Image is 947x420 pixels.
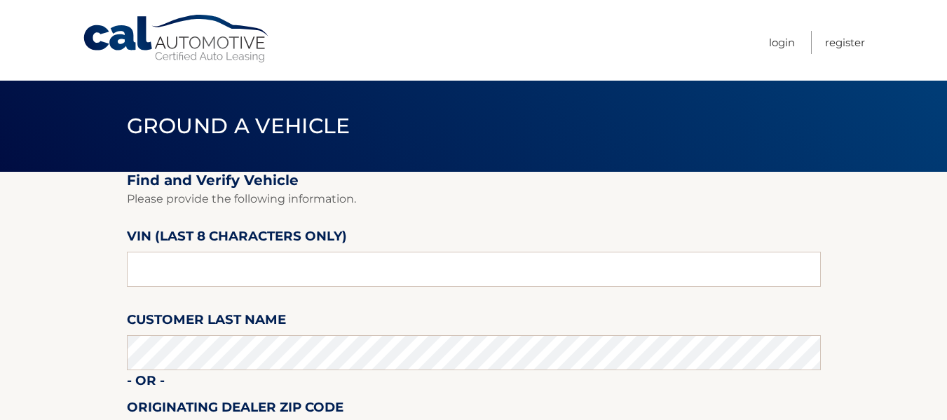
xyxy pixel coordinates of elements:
a: Login [769,31,795,54]
label: VIN (last 8 characters only) [127,226,347,252]
label: - or - [127,370,165,396]
h2: Find and Verify Vehicle [127,172,821,189]
label: Customer Last Name [127,309,286,335]
a: Cal Automotive [82,14,271,64]
span: Ground a Vehicle [127,113,350,139]
p: Please provide the following information. [127,189,821,209]
a: Register [825,31,865,54]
